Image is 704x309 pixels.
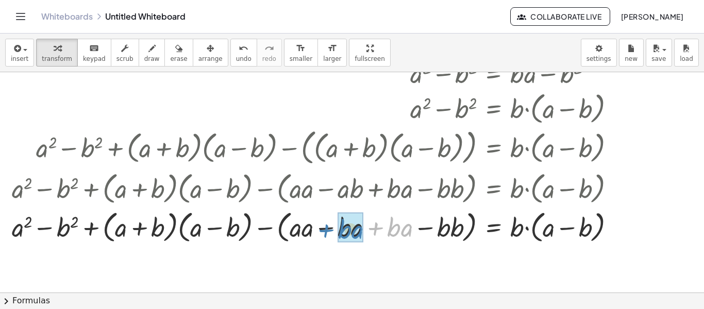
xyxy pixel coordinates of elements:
button: settings [581,39,617,67]
span: fullscreen [355,55,384,62]
i: undo [239,42,248,55]
span: redo [262,55,276,62]
button: scrub [111,39,139,67]
span: erase [170,55,187,62]
button: format_sizelarger [317,39,347,67]
span: insert [11,55,28,62]
button: load [674,39,699,67]
button: undoundo [230,39,257,67]
button: new [619,39,644,67]
button: Collaborate Live [510,7,610,26]
span: save [651,55,666,62]
span: new [625,55,638,62]
button: erase [164,39,193,67]
button: draw [139,39,165,67]
span: settings [586,55,611,62]
span: smaller [290,55,312,62]
button: fullscreen [349,39,390,67]
button: arrange [193,39,228,67]
button: insert [5,39,34,67]
i: format_size [296,42,306,55]
span: transform [42,55,72,62]
button: Toggle navigation [12,8,29,25]
a: Whiteboards [41,11,93,22]
button: redoredo [257,39,282,67]
i: format_size [327,42,337,55]
span: arrange [198,55,223,62]
span: keypad [83,55,106,62]
span: larger [323,55,341,62]
span: Collaborate Live [519,12,601,21]
button: [PERSON_NAME] [612,7,692,26]
button: transform [36,39,78,67]
span: load [680,55,693,62]
span: scrub [116,55,133,62]
i: redo [264,42,274,55]
span: draw [144,55,160,62]
button: save [646,39,672,67]
span: [PERSON_NAME] [621,12,683,21]
i: keyboard [89,42,99,55]
button: format_sizesmaller [284,39,318,67]
button: keyboardkeypad [77,39,111,67]
span: undo [236,55,252,62]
